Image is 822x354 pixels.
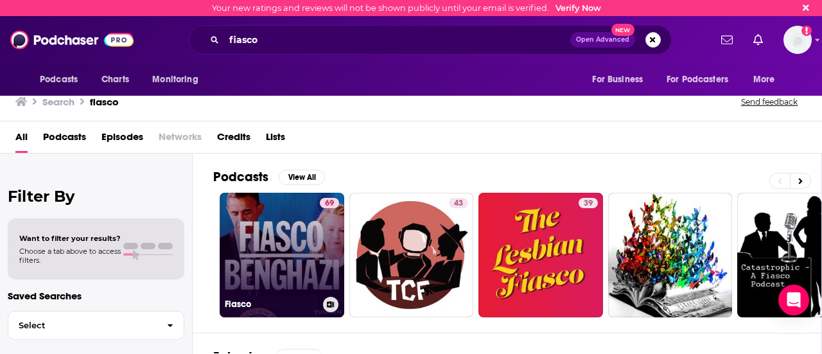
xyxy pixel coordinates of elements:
[15,127,28,153] a: All
[478,193,603,317] a: 39
[101,127,143,153] a: Episodes
[783,26,812,54] span: Logged in as celadonmarketing
[783,26,812,54] img: User Profile
[101,71,129,89] span: Charts
[43,127,86,153] a: Podcasts
[576,37,629,43] span: Open Advanced
[143,67,214,92] button: open menu
[753,71,775,89] span: More
[8,321,157,330] span: Select
[152,71,198,89] span: Monitoring
[592,71,643,89] span: For Business
[19,247,121,265] span: Choose a tab above to access filters.
[570,32,635,48] button: Open AdvancedNew
[748,29,768,51] a: Show notifications dropdown
[716,29,738,51] a: Show notifications dropdown
[783,26,812,54] button: Show profile menu
[212,3,601,13] div: Your new ratings and reviews will not be shown publicly until your email is verified.
[667,71,728,89] span: For Podcasters
[217,127,250,153] a: Credits
[189,25,672,55] div: Search podcasts, credits, & more...
[579,198,598,208] a: 39
[19,234,121,243] span: Want to filter your results?
[31,67,94,92] button: open menu
[744,67,791,92] button: open menu
[8,187,184,206] h2: Filter By
[266,127,285,153] a: Lists
[584,197,593,210] span: 39
[583,67,659,92] button: open menu
[220,193,344,317] a: 69Fiasco
[325,197,334,210] span: 69
[658,67,747,92] button: open menu
[611,24,634,36] span: New
[454,197,463,210] span: 43
[40,71,78,89] span: Podcasts
[778,285,809,315] div: Open Intercom Messenger
[93,67,137,92] a: Charts
[213,169,325,185] a: PodcastsView All
[349,193,474,317] a: 43
[159,127,202,153] span: Networks
[279,170,325,185] button: View All
[449,198,468,208] a: 43
[225,299,318,310] h3: Fiasco
[555,3,601,13] a: Verify Now
[320,198,339,208] a: 69
[224,30,570,50] input: Search podcasts, credits, & more...
[8,311,184,340] button: Select
[8,290,184,302] p: Saved Searches
[90,96,119,108] h3: fiasco
[737,96,801,107] button: Send feedback
[213,169,268,185] h2: Podcasts
[10,28,134,52] img: Podchaser - Follow, Share and Rate Podcasts
[42,96,74,108] h3: Search
[801,26,812,36] svg: Email not verified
